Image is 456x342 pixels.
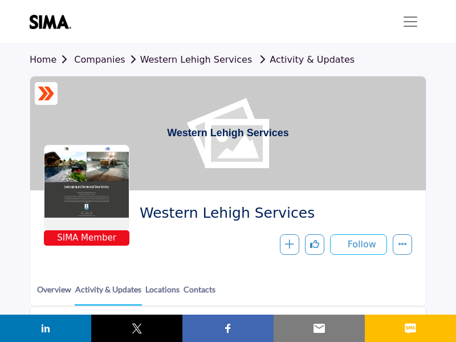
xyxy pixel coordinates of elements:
[38,85,55,102] img: ASM Certified
[167,76,289,190] h1: ​Western Lehigh Services
[30,54,74,65] a: Home
[404,321,417,335] img: sms sharing button
[46,231,127,245] span: SIMA Member
[330,234,387,255] button: Follow
[36,283,72,304] a: Overview
[394,10,426,33] button: Toggle navigation
[140,54,253,65] a: ​Western Lehigh Services
[130,321,144,335] img: twitter sharing button
[145,283,180,304] a: Locations
[305,234,324,255] button: Like
[140,204,404,223] span: ​Western Lehigh Services
[75,283,142,306] a: Activity & Updates
[255,54,355,65] a: Activity & Updates
[30,15,77,29] img: site Logo
[221,321,235,335] img: facebook sharing button
[74,54,140,65] a: Companies
[312,321,326,335] img: email sharing button
[393,234,412,255] button: More details
[39,321,52,335] img: linkedin sharing button
[183,283,216,304] a: Contacts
